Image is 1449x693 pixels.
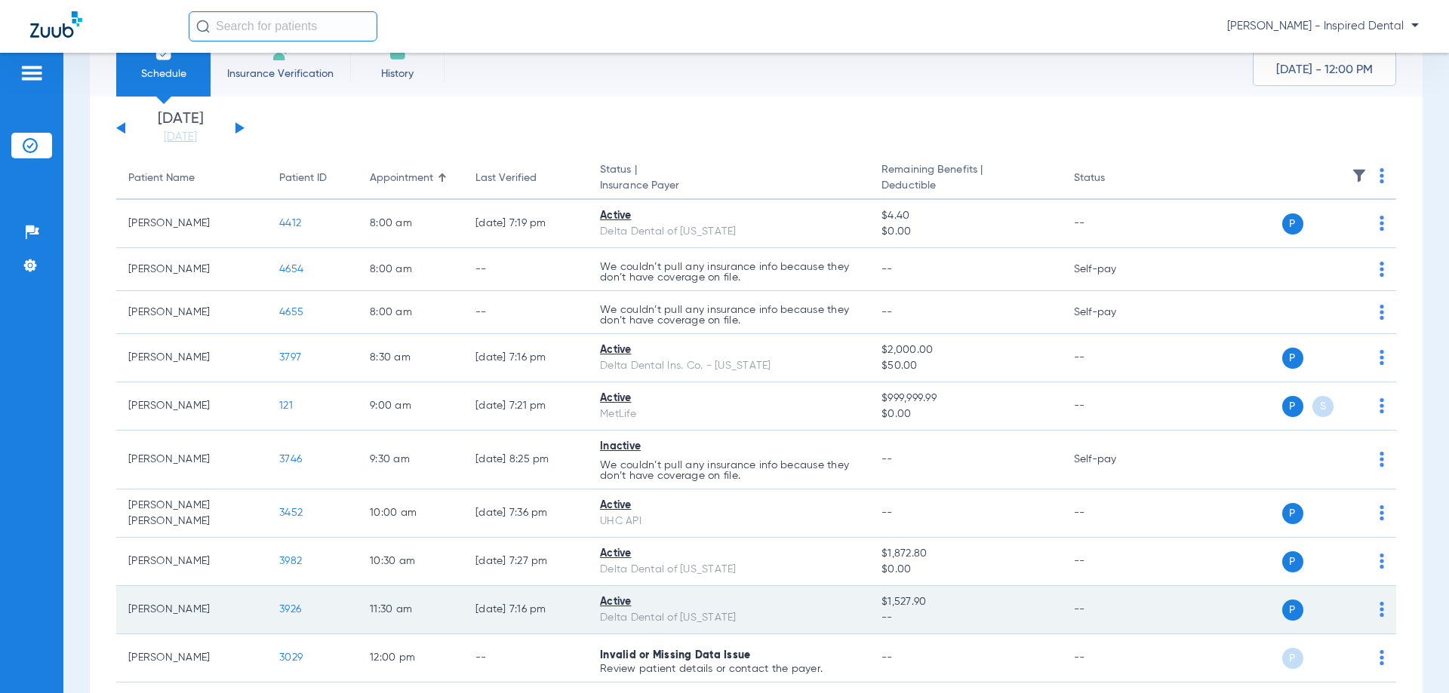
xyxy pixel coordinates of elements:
[1062,291,1164,334] td: Self-pay
[358,200,463,248] td: 8:00 AM
[358,382,463,431] td: 9:00 AM
[600,439,857,455] div: Inactive
[463,248,588,291] td: --
[1380,452,1384,467] img: group-dot-blue.svg
[279,352,301,363] span: 3797
[1282,503,1303,524] span: P
[600,406,857,422] div: MetLife
[588,158,869,200] th: Status |
[881,454,893,465] span: --
[881,652,893,663] span: --
[1062,538,1164,586] td: --
[1380,505,1384,520] img: group-dot-blue.svg
[128,66,199,81] span: Schedule
[1374,621,1449,693] iframe: Chat Widget
[358,586,463,634] td: 11:30 AM
[1062,334,1164,382] td: --
[1380,262,1384,277] img: group-dot-blue.svg
[463,291,588,334] td: --
[116,431,267,489] td: [PERSON_NAME]
[361,66,433,81] span: History
[881,208,1049,224] span: $4.40
[116,382,267,431] td: [PERSON_NAME]
[881,224,1049,240] span: $0.00
[600,546,857,562] div: Active
[1380,350,1384,365] img: group-dot-blue.svg
[1276,63,1373,78] span: [DATE] - 12:00 PM
[881,594,1049,610] span: $1,527.90
[116,248,267,291] td: [PERSON_NAME]
[881,546,1049,562] span: $1,872.80
[600,650,750,661] span: Invalid or Missing Data Issue
[1282,348,1303,369] span: P
[222,66,339,81] span: Insurance Verification
[279,170,346,186] div: Patient ID
[881,342,1049,358] span: $2,000.00
[600,664,857,674] p: Review patient details or contact the payer.
[155,44,173,62] img: Schedule
[272,44,290,62] img: Manual Insurance Verification
[1282,396,1303,417] span: P
[600,342,857,358] div: Active
[600,358,857,374] div: Delta Dental Ins. Co. - [US_STATE]
[135,112,226,145] li: [DATE]
[1062,489,1164,538] td: --
[1380,602,1384,617] img: group-dot-blue.svg
[600,391,857,406] div: Active
[881,178,1049,194] span: Deductible
[358,291,463,334] td: 8:00 AM
[475,170,537,186] div: Last Verified
[1352,168,1367,183] img: filter.svg
[881,610,1049,626] span: --
[116,586,267,634] td: [PERSON_NAME]
[600,562,857,578] div: Delta Dental of [US_STATE]
[1062,431,1164,489] td: Self-pay
[463,334,588,382] td: [DATE] 7:16 PM
[600,208,857,224] div: Active
[128,170,255,186] div: Patient Name
[475,170,576,186] div: Last Verified
[1282,551,1303,572] span: P
[463,586,588,634] td: [DATE] 7:16 PM
[600,305,857,326] p: We couldn’t pull any insurance info because they don’t have coverage on file.
[881,307,893,317] span: --
[370,170,451,186] div: Appointment
[30,11,82,38] img: Zuub Logo
[279,218,301,228] span: 4412
[370,170,433,186] div: Appointment
[116,538,267,586] td: [PERSON_NAME]
[116,200,267,248] td: [PERSON_NAME]
[279,652,303,663] span: 3029
[600,460,857,481] p: We couldn’t pull any insurance info because they don’t have coverage on file.
[358,538,463,586] td: 10:30 AM
[1380,216,1384,231] img: group-dot-blue.svg
[881,406,1049,422] span: $0.00
[279,507,303,518] span: 3452
[1282,648,1303,669] span: P
[600,594,857,610] div: Active
[358,431,463,489] td: 9:30 AM
[358,634,463,682] td: 12:00 PM
[1227,19,1419,34] span: [PERSON_NAME] - Inspired Dental
[1312,396,1334,417] span: S
[1282,599,1303,621] span: P
[279,454,302,465] span: 3746
[358,334,463,382] td: 8:30 AM
[116,489,267,538] td: [PERSON_NAME] [PERSON_NAME]
[463,200,588,248] td: [DATE] 7:19 PM
[116,634,267,682] td: [PERSON_NAME]
[189,11,377,41] input: Search for patients
[279,307,303,317] span: 4655
[463,634,588,682] td: --
[869,158,1061,200] th: Remaining Benefits |
[116,334,267,382] td: [PERSON_NAME]
[1380,168,1384,183] img: group-dot-blue.svg
[600,498,857,514] div: Active
[600,178,857,194] span: Insurance Payer
[1062,200,1164,248] td: --
[279,400,293,411] span: 121
[463,538,588,586] td: [DATE] 7:27 PM
[358,489,463,538] td: 10:00 AM
[358,248,463,291] td: 8:00 AM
